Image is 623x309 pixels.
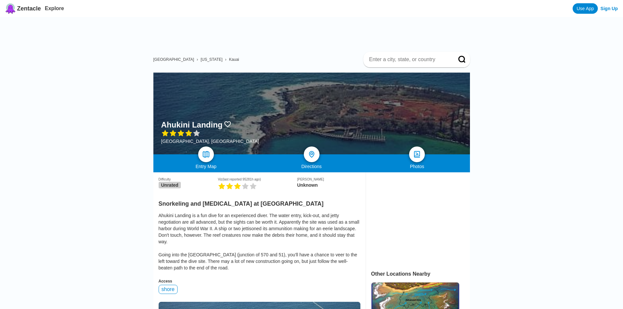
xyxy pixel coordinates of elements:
[573,3,598,14] a: Use App
[159,182,181,188] span: Unrated
[371,271,470,277] div: Other Locations Nearby
[159,285,178,294] div: shore
[161,120,223,129] h1: Ahukini Landing
[198,146,214,162] a: map
[218,178,297,181] div: Viz (last reported 95281h ago)
[5,3,41,14] a: Zentacle logoZentacle
[159,17,470,46] iframe: Advertisement
[297,182,360,188] div: Unknown
[5,3,16,14] img: Zentacle logo
[369,56,449,63] input: Enter a city, state, or country
[297,178,360,181] div: [PERSON_NAME]
[259,164,364,169] div: Directions
[153,164,259,169] div: Entry Map
[371,178,459,259] iframe: Advertisement
[153,57,194,62] a: [GEOGRAPHIC_DATA]
[17,5,41,12] span: Zentacle
[159,178,218,181] div: Difficulty
[159,212,360,271] div: Ahukini Landing is a fun dive for an experienced diver. The water entry, kick-out, and jetty nego...
[600,6,618,11] a: Sign Up
[202,150,210,158] img: map
[197,57,198,62] span: ›
[229,57,239,62] a: Kauai
[409,146,425,162] a: photos
[225,57,226,62] span: ›
[200,57,222,62] a: [US_STATE]
[308,150,316,158] img: directions
[159,197,360,207] h2: Snorkeling and [MEDICAL_DATA] at [GEOGRAPHIC_DATA]
[45,6,64,11] a: Explore
[159,279,360,283] div: Access
[364,164,470,169] div: Photos
[413,150,421,158] img: photos
[161,139,259,144] div: [GEOGRAPHIC_DATA], [GEOGRAPHIC_DATA]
